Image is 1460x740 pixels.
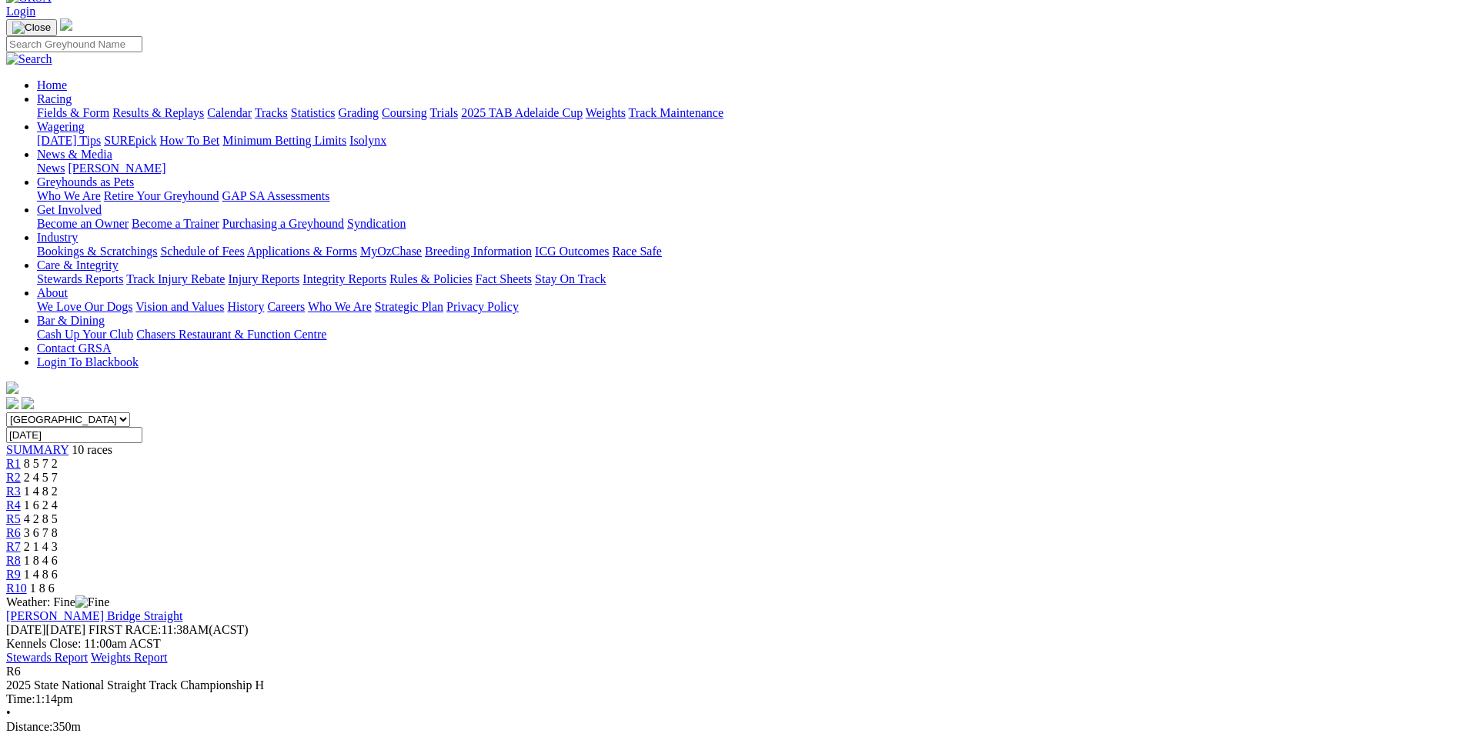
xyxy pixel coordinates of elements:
span: 1 4 8 2 [24,485,58,498]
span: [DATE] [6,623,85,636]
a: Weights Report [91,651,168,664]
a: Isolynx [349,134,386,147]
a: Fields & Form [37,106,109,119]
span: FIRST RACE: [89,623,161,636]
a: Care & Integrity [37,258,119,272]
a: R3 [6,485,21,498]
div: 1:14pm [6,692,1454,706]
img: facebook.svg [6,397,18,409]
span: R2 [6,471,21,484]
div: Industry [37,245,1454,258]
a: About [37,286,68,299]
a: Trials [429,106,458,119]
div: Care & Integrity [37,272,1454,286]
a: Privacy Policy [446,300,519,313]
span: R10 [6,582,27,595]
a: Stewards Report [6,651,88,664]
a: We Love Our Dogs [37,300,132,313]
a: Careers [267,300,305,313]
a: Become an Owner [37,217,129,230]
a: R1 [6,457,21,470]
a: Stay On Track [535,272,606,285]
a: News [37,162,65,175]
input: Select date [6,427,142,443]
a: ICG Outcomes [535,245,609,258]
a: Syndication [347,217,406,230]
a: Who We Are [308,300,372,313]
a: Greyhounds as Pets [37,175,134,188]
span: 4 2 8 5 [24,512,58,525]
a: R7 [6,540,21,553]
a: SUREpick [104,134,156,147]
div: Get Involved [37,217,1454,231]
a: SUMMARY [6,443,68,456]
a: Breeding Information [425,245,532,258]
span: Distance: [6,720,52,733]
a: Industry [37,231,78,244]
img: Fine [75,595,109,609]
a: Minimum Betting Limits [222,134,346,147]
img: logo-grsa-white.png [6,382,18,394]
div: 2025 State National Straight Track Championship H [6,678,1454,692]
a: Race Safe [612,245,661,258]
a: Integrity Reports [302,272,386,285]
a: Track Injury Rebate [126,272,225,285]
span: 10 races [72,443,112,456]
span: R6 [6,665,21,678]
a: Statistics [291,106,336,119]
span: R4 [6,498,21,512]
a: Applications & Forms [247,245,357,258]
a: Who We Are [37,189,101,202]
a: Bookings & Scratchings [37,245,157,258]
div: News & Media [37,162,1454,175]
a: [DATE] Tips [37,134,101,147]
a: Calendar [207,106,252,119]
span: 1 4 8 6 [24,568,58,581]
div: Bar & Dining [37,328,1454,342]
a: Cash Up Your Club [37,328,133,341]
a: Grading [339,106,379,119]
a: Schedule of Fees [160,245,244,258]
span: 2 4 5 7 [24,471,58,484]
a: Stewards Reports [37,272,123,285]
a: 2025 TAB Adelaide Cup [461,106,583,119]
a: Become a Trainer [132,217,219,230]
span: Time: [6,692,35,705]
span: 8 5 7 2 [24,457,58,470]
a: Results & Replays [112,106,204,119]
a: Login [6,5,35,18]
input: Search [6,36,142,52]
a: R5 [6,512,21,525]
a: Bar & Dining [37,314,105,327]
div: About [37,300,1454,314]
a: Injury Reports [228,272,299,285]
a: MyOzChase [360,245,422,258]
a: R6 [6,526,21,539]
a: Track Maintenance [629,106,723,119]
a: History [227,300,264,313]
div: 350m [6,720,1454,734]
a: Get Involved [37,203,102,216]
span: 2 1 4 3 [24,540,58,553]
span: • [6,706,11,719]
div: Racing [37,106,1454,120]
a: Home [37,78,67,92]
a: Racing [37,92,72,105]
a: GAP SA Assessments [222,189,330,202]
a: Rules & Policies [389,272,473,285]
a: Purchasing a Greyhound [222,217,344,230]
span: 1 8 6 [30,582,55,595]
a: Weights [586,106,626,119]
a: R8 [6,554,21,567]
a: Vision and Values [135,300,224,313]
a: How To Bet [160,134,220,147]
a: News & Media [37,148,112,161]
a: R9 [6,568,21,581]
div: Greyhounds as Pets [37,189,1454,203]
div: Kennels Close: 11:00am ACST [6,637,1454,651]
